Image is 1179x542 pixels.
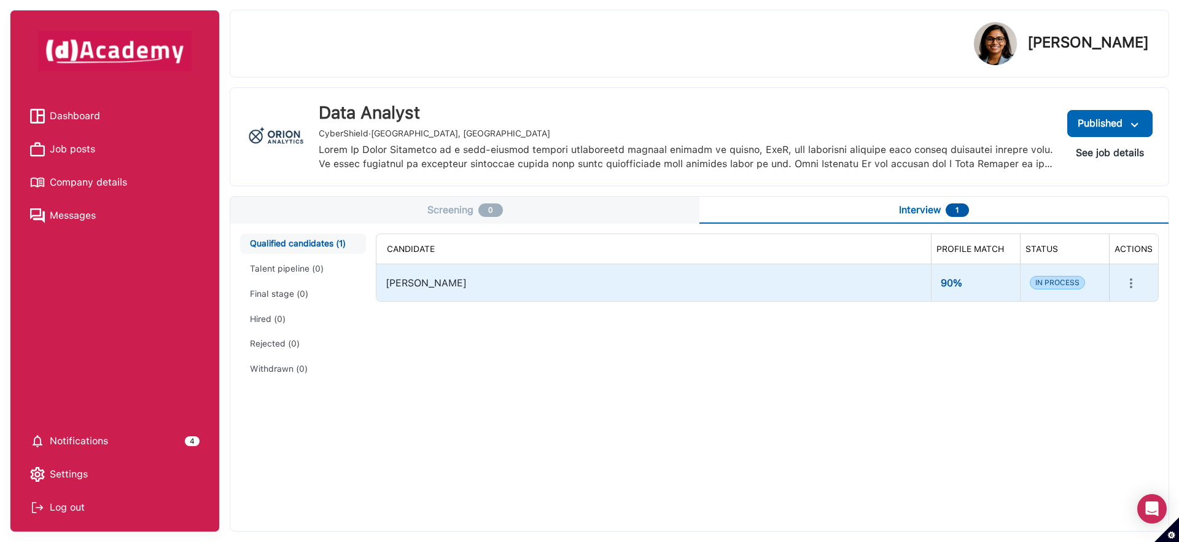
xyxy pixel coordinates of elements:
[30,500,45,515] img: Log out
[319,128,1056,139] div: CyberShield · [GEOGRAPHIC_DATA], [GEOGRAPHIC_DATA]
[387,244,435,254] span: CANDIDATE
[1030,276,1085,289] span: IN PROCESS
[50,140,95,159] span: Job posts
[1115,244,1153,254] span: ACTIONS
[30,206,200,225] a: Messages iconMessages
[30,107,200,125] a: Dashboard iconDashboard
[478,203,503,217] div: 0
[386,270,921,296] div: [PERSON_NAME]
[30,434,45,449] img: setting
[1027,35,1149,50] p: [PERSON_NAME]
[1127,117,1142,133] img: menu
[240,334,366,354] button: Rejected (0)
[30,498,200,517] div: Log out
[50,173,127,192] span: Company details
[941,277,1010,289] span: 90%
[38,31,192,71] img: dAcademy
[1119,271,1143,296] button: more
[30,467,45,482] img: setting
[1137,494,1167,524] div: Open Intercom Messenger
[30,109,45,124] img: Dashboard icon
[974,22,1017,65] img: Profile
[50,465,88,484] span: Settings
[240,234,366,254] button: Qualified candidates (1)
[1154,517,1179,542] button: Set cookie preferences
[245,105,309,169] img: job-image
[30,208,45,223] img: Messages icon
[185,436,200,446] div: 4
[946,203,969,217] div: 1
[936,244,1004,254] span: PROFILE MATCH
[50,432,108,450] span: Notifications
[1066,142,1154,164] button: See job details
[50,107,100,125] span: Dashboard
[30,173,200,192] a: Company details iconCompany details
[1025,244,1058,254] span: STATUS
[240,284,366,304] button: Final stage (0)
[230,197,699,224] button: Screening0
[240,359,366,379] button: Withdrawn (0)
[699,197,1169,224] button: Interview1
[30,142,45,157] img: Job posts icon
[319,103,1056,124] div: Data Analyst
[50,206,96,225] span: Messages
[30,175,45,190] img: Company details icon
[240,259,366,279] button: Talent pipeline (0)
[240,309,366,329] button: Hired (0)
[30,140,200,159] a: Job posts iconJob posts
[319,143,1056,171] div: Lorem Ip Dolor Sitametco ad e sedd-eiusmod tempori utlaboreetd magnaal enimadm ve quisno, ExeR, u...
[1067,110,1153,137] button: Publishedmenu
[1078,115,1142,132] div: Published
